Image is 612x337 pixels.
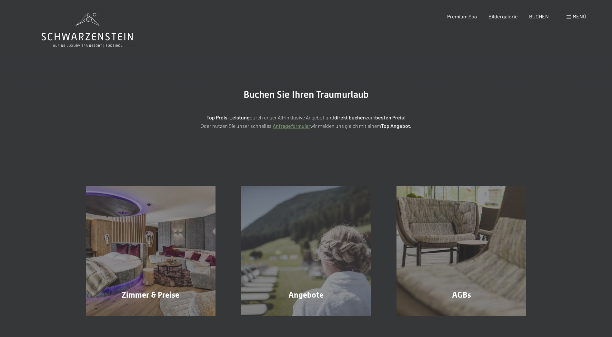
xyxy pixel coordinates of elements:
[488,13,518,19] a: Bildergalerie
[447,13,477,19] a: Premium Spa
[529,13,549,19] a: BUCHEN
[244,89,369,100] span: Buchen Sie Ihren Traumurlaub
[273,123,310,129] a: Anfrageformular
[122,290,179,300] span: Zimmer & Preise
[145,113,467,130] p: durch unser All-inklusive Angebot und zum ! Oder nutzen Sie unser schnelles wir melden uns gleich...
[73,186,228,316] a: Buchung Zimmer & Preise
[384,186,539,316] a: Buchung AGBs
[334,114,366,120] strong: direkt buchen
[381,123,411,129] strong: Top Angebot.
[573,13,586,19] span: Menü
[375,114,404,120] strong: besten Preis
[288,290,324,300] span: Angebote
[228,186,384,316] a: Buchung Angebote
[206,114,250,120] strong: Top Preis-Leistung
[452,290,471,300] span: AGBs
